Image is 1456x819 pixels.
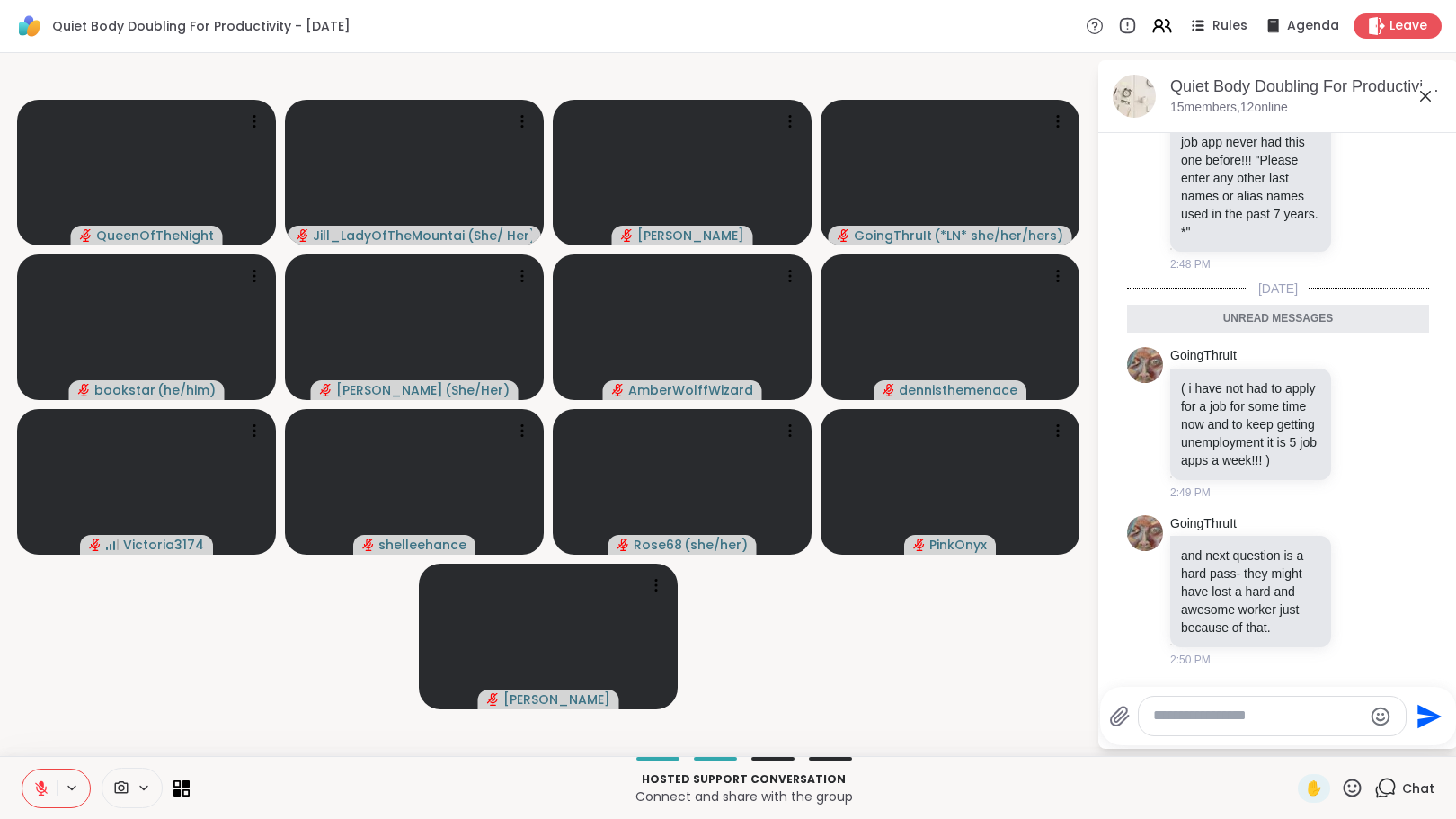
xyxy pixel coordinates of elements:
span: bookstar [94,381,155,399]
span: [PERSON_NAME] [503,690,610,708]
span: Rules [1212,17,1247,35]
span: [PERSON_NAME] [336,381,443,399]
span: Agenda [1287,17,1339,35]
div: Unread messages [1127,305,1429,334]
span: [PERSON_NAME] [637,227,744,245]
span: Rose68 [634,536,682,554]
span: Quiet Body Doubling For Productivity - [DATE] [52,17,351,35]
span: audio-muted [297,229,309,242]
span: shelleehance [378,536,466,554]
span: Jill_LadyOfTheMountain [313,227,466,245]
span: audio-muted [78,384,91,396]
img: ShareWell Logomark [14,11,45,41]
span: audio-muted [883,384,895,396]
span: GoingThruIt [854,227,932,245]
img: https://sharewell-space-live.sfo3.digitaloceanspaces.com/user-generated/48fc4fc7-d9bc-4228-993b-a... [1127,515,1163,551]
span: ( she/her ) [684,536,748,554]
button: Send [1407,696,1447,736]
span: audio-muted [362,539,375,551]
span: 2:48 PM [1170,256,1211,272]
span: PinkOnyx [929,536,987,554]
span: audio-muted [838,229,850,242]
img: Quiet Body Doubling For Productivity - Friday, Sep 12 [1113,75,1156,118]
span: 2:49 PM [1170,485,1211,501]
span: ( he/him ) [157,381,216,399]
img: https://sharewell-space-live.sfo3.digitaloceanspaces.com/user-generated/48fc4fc7-d9bc-4228-993b-a... [1127,347,1163,383]
span: audio-muted [80,229,93,242]
span: dennisthemenace [899,381,1017,399]
p: ok, side note question on a job app never had this one before!!! "Please enter any other last nam... [1181,97,1320,241]
span: QueenOfTheNight [96,227,214,245]
span: ✋ [1305,778,1323,799]
span: AmberWolffWizard [628,381,753,399]
span: audio-muted [320,384,333,396]
p: Hosted support conversation [200,771,1287,788]
p: ( i have not had to apply for a job for some time now and to keep getting unemployment it is 5 jo... [1181,379,1320,469]
a: GoingThruIt [1170,347,1237,365]
span: 2:50 PM [1170,652,1211,668]
span: [DATE] [1247,280,1309,298]
span: Victoria3174 [123,536,204,554]
span: ( She/Her ) [445,381,510,399]
span: audio-muted [617,539,630,551]
span: Leave [1389,17,1427,35]
span: audio-muted [621,229,634,242]
textarea: Type your message [1153,707,1363,726]
a: GoingThruIt [1170,515,1237,533]
span: audio-muted [913,539,926,551]
span: audio-muted [89,539,102,551]
span: Chat [1402,779,1434,797]
div: Quiet Body Doubling For Productivity - [DATE] [1170,76,1443,98]
span: ( She/ Her ) [467,227,532,245]
p: Connect and share with the group [200,788,1287,806]
span: ( *LN* she/her/hers ) [934,227,1063,245]
span: audio-muted [487,693,500,706]
button: Emoji picker [1370,706,1391,727]
p: and next question is a hard pass- they might have lost a hard and awesome worker just because of ... [1181,547,1320,637]
span: audio-muted [612,384,625,396]
p: 15 members, 12 online [1170,99,1288,117]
